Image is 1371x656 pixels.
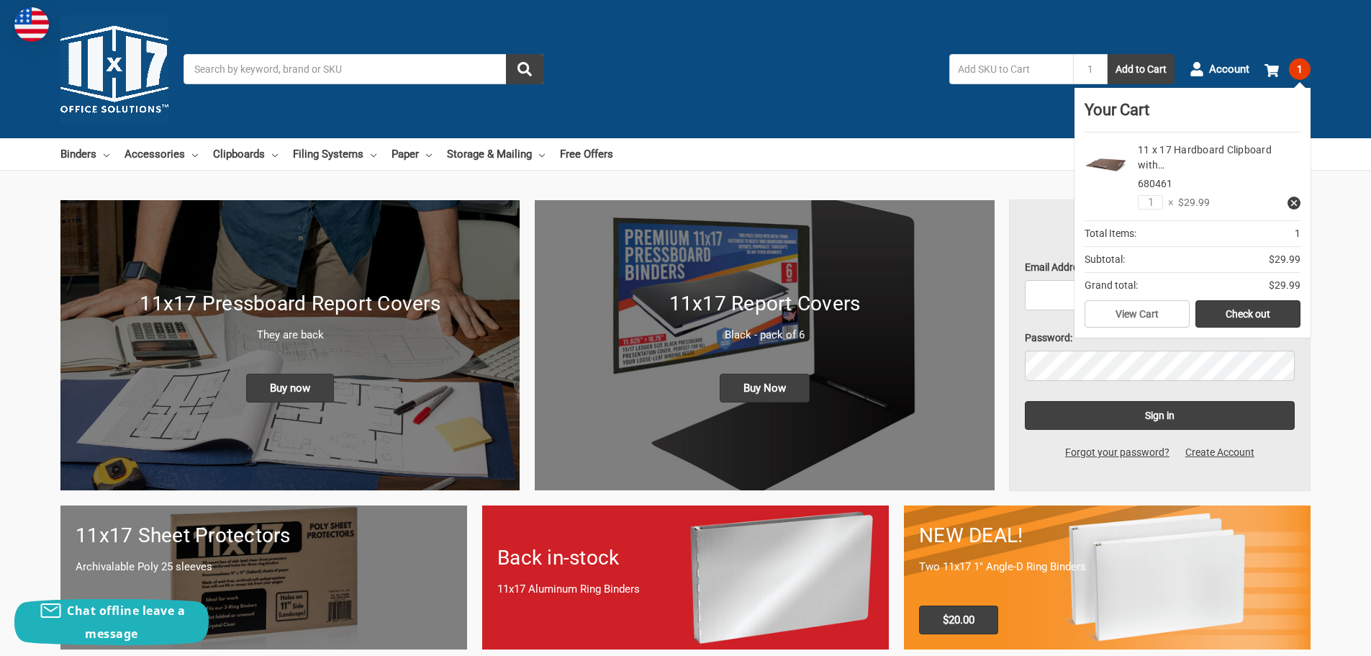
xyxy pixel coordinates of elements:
a: Forgot your password? [1057,445,1177,460]
span: Total Items: [1085,226,1136,241]
a: Create Account [1177,445,1262,460]
span: $29.99 [1269,278,1300,293]
h1: NEW DEAL! [919,521,1295,551]
a: 11x17 Report Covers 11x17 Report Covers Black - pack of 6 Buy Now [535,200,994,490]
h1: 11x17 Pressboard Report Covers [76,289,504,319]
span: Grand total: [1085,278,1138,293]
img: 17x11 Clipboard Hardboard Panel Featuring 3 Clips Brown [1085,143,1128,186]
h1: 11x17 Sheet Protectors [76,521,452,551]
span: 1 [1295,226,1300,241]
a: View Cart [1085,300,1190,328]
button: Add to Cart [1108,54,1175,84]
h1: 11x17 Report Covers [550,289,979,319]
p: Archivalable Poly 25 sleeves [76,559,452,575]
a: Filing Systems [293,138,376,170]
span: Account [1209,61,1249,78]
a: Check out [1195,300,1300,328]
label: Password: [1025,331,1295,346]
a: Clipboards [213,138,278,170]
span: 680461 [1138,178,1172,189]
span: $29.99 [1269,252,1300,267]
a: 11x17 sheet protectors 11x17 Sheet Protectors Archivalable Poly 25 sleeves Buy Now [60,506,467,649]
span: Buy Now [720,374,810,403]
p: Two 11x17 1" Angle-D Ring Binders [919,559,1295,575]
span: $20.00 [919,606,998,634]
p: They are back [76,327,504,343]
img: 11x17.com [60,15,168,123]
a: Storage & Mailing [447,138,545,170]
button: Chat offline leave a message [14,599,209,645]
iframe: Google Customer Reviews [1252,617,1371,656]
a: Accessories [125,138,198,170]
p: Black - pack of 6 [550,327,979,343]
h1: Back in-stock [497,543,874,573]
a: Binders [60,138,109,170]
a: Free Offers [560,138,613,170]
a: 11 x 17 Hardboard Clipboard with… [1138,144,1272,171]
span: $29.99 [1173,195,1210,210]
p: 11x17 Aluminum Ring Binders [497,581,874,598]
input: Search by keyword, brand or SKU [184,54,543,84]
span: 1 [1289,58,1311,80]
a: Back in-stock 11x17 Aluminum Ring Binders [482,506,889,649]
a: Account [1190,50,1249,88]
a: Paper [392,138,432,170]
a: 1 [1264,50,1311,88]
span: Chat offline leave a message [67,603,185,642]
label: Email Address: [1025,260,1295,275]
h3: Sign in [1025,230,1295,252]
input: Sign in [1025,401,1295,430]
input: Add SKU to Cart [949,54,1073,84]
img: New 11x17 Pressboard Binders [60,200,520,490]
div: Your Cart [1085,98,1300,132]
img: 11x17 Report Covers [535,200,994,490]
span: Buy now [246,374,334,403]
span: Subtotal: [1085,252,1125,267]
a: New 11x17 Pressboard Binders 11x17 Pressboard Report Covers They are back Buy now [60,200,520,490]
span: × [1163,195,1173,210]
img: duty and tax information for United States [14,7,49,42]
a: 11x17 Binder 2-pack only $20.00 NEW DEAL! Two 11x17 1" Angle-D Ring Binders $20.00 [904,506,1311,649]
